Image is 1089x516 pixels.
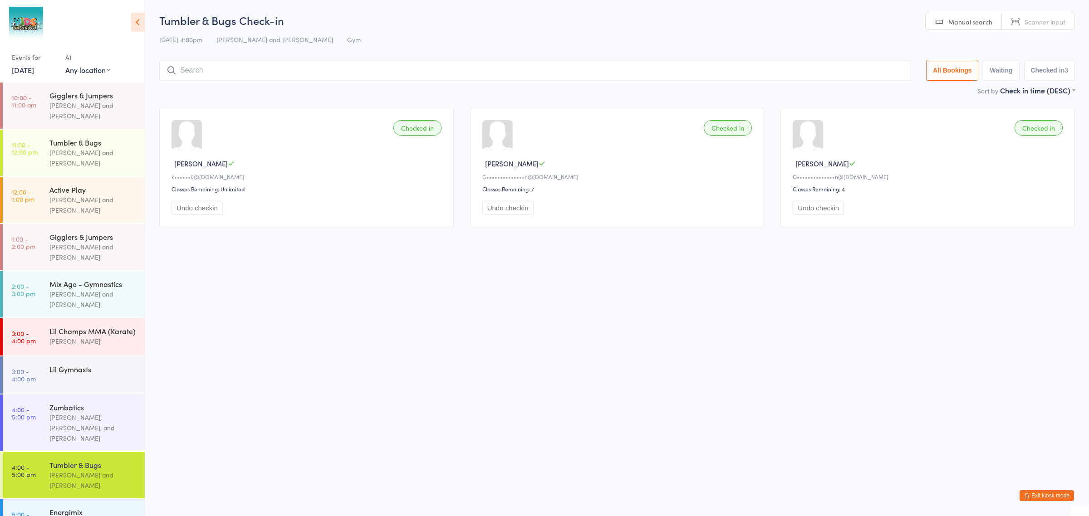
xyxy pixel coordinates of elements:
[172,173,444,180] div: k••••••0@[DOMAIN_NAME]
[793,173,1065,180] div: G••••••••••••••n@[DOMAIN_NAME]
[3,83,145,129] a: 10:00 -11:00 amGigglers & Jumpers[PERSON_NAME] and [PERSON_NAME]
[1000,85,1075,95] div: Check in time (DESC)
[49,336,137,346] div: [PERSON_NAME]
[1064,67,1068,74] div: 3
[983,60,1019,81] button: Waiting
[174,159,228,168] span: [PERSON_NAME]
[393,120,441,136] div: Checked in
[216,35,333,44] span: [PERSON_NAME] and [PERSON_NAME]
[49,185,137,195] div: Active Play
[948,17,992,26] span: Manual search
[49,147,137,168] div: [PERSON_NAME] and [PERSON_NAME]
[704,120,752,136] div: Checked in
[65,50,110,65] div: At
[12,368,36,382] time: 3:00 - 4:00 pm
[1015,120,1063,136] div: Checked in
[49,364,137,374] div: Lil Gymnasts
[3,224,145,270] a: 1:00 -2:00 pmGigglers & Jumpers[PERSON_NAME] and [PERSON_NAME]
[12,94,36,108] time: 10:00 - 11:00 am
[977,86,998,95] label: Sort by
[49,232,137,242] div: Gigglers & Jumpers
[12,188,34,203] time: 12:00 - 1:00 pm
[172,201,223,215] button: Undo checkin
[12,330,36,344] time: 3:00 - 4:00 pm
[3,356,145,394] a: 3:00 -4:00 pmLil Gymnasts
[49,402,137,412] div: Zumbatics
[793,185,1065,193] div: Classes Remaining: 4
[12,65,34,75] a: [DATE]
[159,35,202,44] span: [DATE] 4:00pm
[3,318,145,355] a: 3:00 -4:00 pmLil Champs MMA (Karate)[PERSON_NAME]
[49,326,137,336] div: Lil Champs MMA (Karate)
[3,271,145,317] a: 2:00 -3:00 pmMix Age - Gymnastics[PERSON_NAME] and [PERSON_NAME]
[12,282,35,297] time: 2:00 - 3:00 pm
[347,35,361,44] span: Gym
[49,242,137,263] div: [PERSON_NAME] and [PERSON_NAME]
[926,60,979,81] button: All Bookings
[482,173,755,180] div: G••••••••••••••n@[DOMAIN_NAME]
[12,141,38,156] time: 11:00 - 12:00 pm
[3,394,145,451] a: 4:00 -5:00 pmZumbatics[PERSON_NAME], [PERSON_NAME], and [PERSON_NAME]
[12,463,36,478] time: 4:00 - 5:00 pm
[12,50,56,65] div: Events for
[3,130,145,176] a: 11:00 -12:00 pmTumbler & Bugs[PERSON_NAME] and [PERSON_NAME]
[49,412,137,443] div: [PERSON_NAME], [PERSON_NAME], and [PERSON_NAME]
[12,406,36,420] time: 4:00 - 5:00 pm
[793,201,844,215] button: Undo checkin
[482,185,755,193] div: Classes Remaining: 7
[49,90,137,100] div: Gigglers & Jumpers
[65,65,110,75] div: Any location
[49,195,137,215] div: [PERSON_NAME] and [PERSON_NAME]
[1020,490,1074,501] button: Exit kiosk mode
[172,185,444,193] div: Classes Remaining: Unlimited
[795,159,849,168] span: [PERSON_NAME]
[49,460,137,470] div: Tumbler & Bugs
[49,279,137,289] div: Mix Age - Gymnastics
[12,235,35,250] time: 1:00 - 2:00 pm
[49,137,137,147] div: Tumbler & Bugs
[482,201,534,215] button: Undo checkin
[1025,17,1065,26] span: Scanner input
[3,452,145,498] a: 4:00 -5:00 pmTumbler & Bugs[PERSON_NAME] and [PERSON_NAME]
[49,100,137,121] div: [PERSON_NAME] and [PERSON_NAME]
[49,289,137,310] div: [PERSON_NAME] and [PERSON_NAME]
[1024,60,1075,81] button: Checked in3
[159,13,1075,28] h2: Tumbler & Bugs Check-in
[49,470,137,491] div: [PERSON_NAME] and [PERSON_NAME]
[159,60,911,81] input: Search
[9,7,43,41] img: Kids Unlimited - Jumeirah Park
[3,177,145,223] a: 12:00 -1:00 pmActive Play[PERSON_NAME] and [PERSON_NAME]
[485,159,539,168] span: [PERSON_NAME]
